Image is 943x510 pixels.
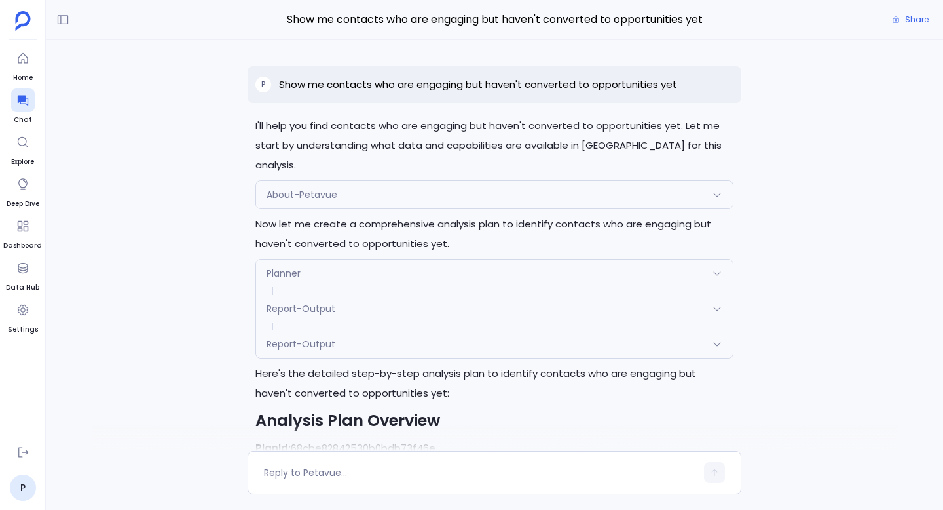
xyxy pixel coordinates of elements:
p: Here's the detailed step-by-step analysis plan to identify contacts who are engaging but haven't ... [255,364,733,403]
a: Home [11,47,35,83]
span: Show me contacts who are engaging but haven't converted to opportunities yet [248,11,741,28]
span: Deep Dive [7,199,39,209]
span: About-Petavue [267,188,337,201]
span: Chat [11,115,35,125]
span: Report-Output [267,302,335,315]
a: Deep Dive [7,172,39,209]
span: Settings [8,324,38,335]
button: Share [884,10,936,29]
a: Chat [11,88,35,125]
a: Data Hub [6,256,39,293]
h2: Analysis Plan Overview [255,411,733,431]
span: Dashboard [3,241,42,251]
p: Now let me create a comprehensive analysis plan to identify contacts who are engaging but haven't... [255,214,733,254]
span: Report-Output [267,338,335,351]
span: Explore [11,157,35,167]
span: Home [11,73,35,83]
span: Share [905,14,929,25]
p: I'll help you find contacts who are engaging but haven't converted to opportunities yet. Let me s... [255,116,733,175]
span: P [261,79,265,90]
span: Data Hub [6,283,39,293]
a: P [10,475,36,501]
p: Show me contacts who are engaging but haven't converted to opportunities yet [279,77,677,92]
a: Explore [11,130,35,167]
span: Planner [267,267,301,280]
img: petavue logo [15,11,31,31]
a: Dashboard [3,214,42,251]
a: Settings [8,298,38,335]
